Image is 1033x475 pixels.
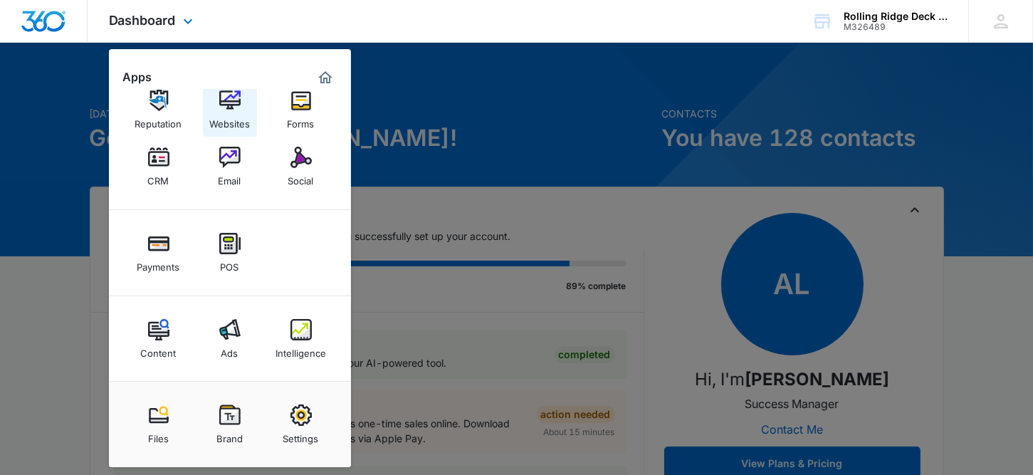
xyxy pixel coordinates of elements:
div: Content [141,340,177,359]
a: Brand [203,397,257,451]
a: Websites [203,83,257,137]
a: Email [203,140,257,194]
div: account name [844,11,948,22]
div: Reputation [135,111,182,130]
div: Forms [288,111,315,130]
a: Social [274,140,328,194]
div: Ads [221,340,238,359]
a: Ads [203,312,257,366]
a: Settings [274,397,328,451]
a: CRM [132,140,186,194]
a: Forms [274,83,328,137]
h2: Apps [123,71,152,84]
div: Payments [137,254,180,273]
div: Settings [283,426,319,444]
span: Dashboard [109,13,176,28]
div: Websites [209,111,250,130]
div: Social [288,168,314,187]
a: Content [132,312,186,366]
a: Files [132,397,186,451]
a: POS [203,226,257,280]
div: Email [219,168,241,187]
div: Intelligence [276,340,326,359]
a: Payments [132,226,186,280]
div: CRM [148,168,169,187]
div: account id [844,22,948,32]
a: Intelligence [274,312,328,366]
div: POS [221,254,239,273]
div: Brand [216,426,243,444]
a: Reputation [132,83,186,137]
div: Files [148,426,169,444]
a: Marketing 360® Dashboard [314,66,337,89]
